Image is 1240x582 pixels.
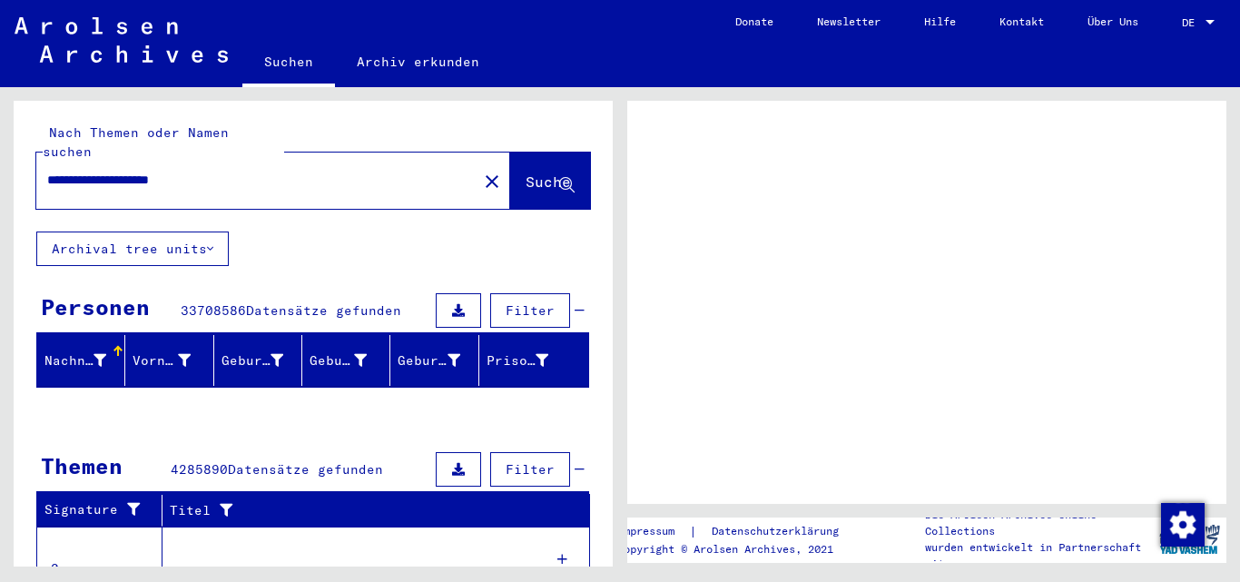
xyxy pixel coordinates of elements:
div: Geburt‏ [310,351,367,370]
mat-header-cell: Nachname [37,335,125,386]
mat-header-cell: Geburtsdatum [390,335,478,386]
div: Nachname [44,346,129,375]
img: Zustimmung ändern [1161,503,1205,547]
div: Nachname [44,351,106,370]
span: 33708586 [181,302,246,319]
span: Suche [526,173,571,191]
mat-header-cell: Geburtsname [214,335,302,386]
div: Geburtsdatum [398,346,482,375]
div: Personen [41,291,150,323]
span: Filter [506,302,555,319]
img: Arolsen_neg.svg [15,17,228,63]
div: Geburtsname [221,351,283,370]
a: Archiv erkunden [335,40,501,84]
span: 4285890 [171,461,228,478]
div: Signature [44,496,166,525]
div: Zustimmung ändern [1160,502,1204,546]
span: Datensätze gefunden [246,302,401,319]
span: Datensätze gefunden [228,461,383,478]
div: Themen [41,449,123,482]
p: wurden entwickelt in Partnerschaft mit [925,539,1152,572]
div: Prisoner # [487,351,548,370]
div: Vorname [133,346,212,375]
div: Titel [170,501,554,520]
p: Copyright © Arolsen Archives, 2021 [617,541,861,557]
div: Titel [170,496,572,525]
a: Suchen [242,40,335,87]
div: Vorname [133,351,190,370]
span: DE [1182,16,1202,29]
a: Datenschutzerklärung [697,522,861,541]
button: Filter [490,293,570,328]
mat-header-cell: Prisoner # [479,335,588,386]
button: Clear [474,163,510,199]
mat-label: Nach Themen oder Namen suchen [43,124,229,160]
span: Filter [506,461,555,478]
div: Geburt‏ [310,346,389,375]
button: Archival tree units [36,232,229,266]
a: Impressum [617,522,689,541]
button: Filter [490,452,570,487]
mat-header-cell: Geburt‏ [302,335,390,386]
mat-header-cell: Vorname [125,335,213,386]
div: Geburtsname [221,346,306,375]
p: Die Arolsen Archives Online-Collections [925,507,1152,539]
div: Signature [44,500,148,519]
div: Prisoner # [487,346,571,375]
div: | [617,522,861,541]
div: Geburtsdatum [398,351,459,370]
mat-icon: close [481,171,503,192]
img: yv_logo.png [1156,517,1224,562]
button: Suche [510,153,590,209]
